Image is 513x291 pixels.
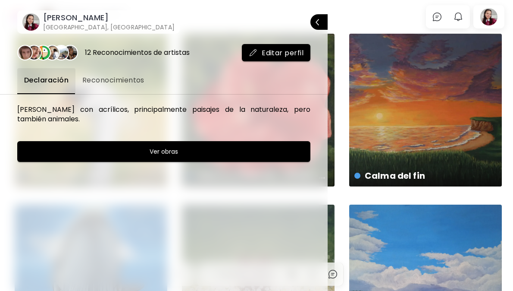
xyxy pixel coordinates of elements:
h6: [PERSON_NAME] [43,13,175,23]
h6: Ver obras [150,146,178,157]
span: Declaración [24,75,69,85]
button: Ver obras [17,141,310,162]
button: mailEditar perfil [242,44,310,61]
span: Reconocimientos [82,75,144,85]
img: mail [249,48,257,57]
h6: [GEOGRAPHIC_DATA], [GEOGRAPHIC_DATA] [43,23,175,32]
span: Editar perfil [249,48,303,57]
h6: [PERSON_NAME] con acrílicos, principalmente paisajes de la naturaleza, pero también animales. [17,105,310,124]
div: 12 Reconocimientos de artistas [85,48,190,57]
